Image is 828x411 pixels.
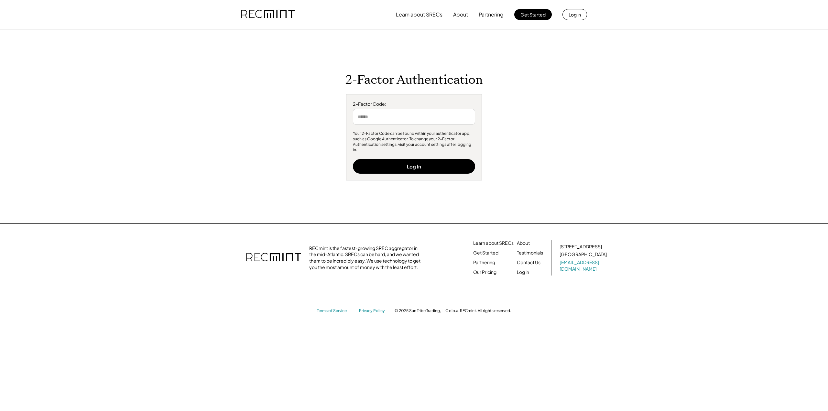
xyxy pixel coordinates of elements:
[514,9,552,20] button: Get Started
[473,269,496,276] a: Our Pricing
[560,243,602,250] div: [STREET_ADDRESS]
[396,8,442,21] button: Learn about SRECs
[353,131,475,153] div: Your 2-Factor Code can be found within your authenticator app, such as Google Authenticator. To c...
[317,308,353,314] a: Terms of Service
[246,246,301,269] img: recmint-logotype%403x.png
[241,4,295,26] img: recmint-logotype%403x.png
[473,259,495,266] a: Partnering
[309,245,424,270] div: RECmint is the fastest-growing SREC aggregator in the mid-Atlantic. SRECs can be hard, and we wan...
[517,240,530,246] a: About
[473,240,514,246] a: Learn about SRECs
[359,308,388,314] a: Privacy Policy
[517,269,529,276] a: Log in
[473,250,498,256] a: Get Started
[479,8,504,21] button: Partnering
[395,308,511,313] div: © 2025 Sun Tribe Trading, LLC d.b.a. RECmint. All rights reserved.
[517,250,543,256] a: Testimonials
[353,101,475,107] div: 2-Factor Code:
[353,159,475,174] button: Log In
[560,259,608,272] a: [EMAIL_ADDRESS][DOMAIN_NAME]
[562,9,587,20] button: Log in
[345,72,483,88] h1: 2-Factor Authentication
[517,259,540,266] a: Contact Us
[560,251,607,258] div: [GEOGRAPHIC_DATA]
[453,8,468,21] button: About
